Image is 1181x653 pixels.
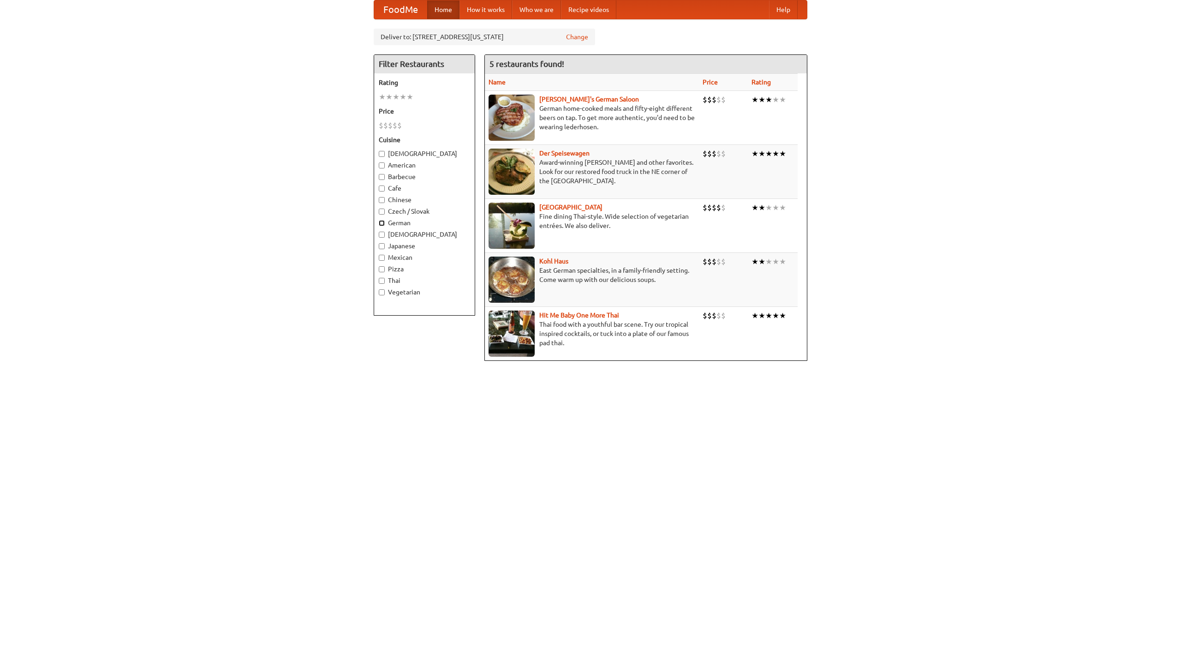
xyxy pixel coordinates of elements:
li: $ [707,203,712,213]
p: East German specialties, in a family-friendly setting. Come warm up with our delicious soups. [489,266,695,284]
img: babythai.jpg [489,311,535,357]
li: ★ [765,149,772,159]
input: American [379,162,385,168]
a: How it works [459,0,512,19]
input: Japanese [379,243,385,249]
li: $ [712,311,716,321]
input: Chinese [379,197,385,203]
li: ★ [758,257,765,267]
li: ★ [758,95,765,105]
li: $ [712,149,716,159]
a: Name [489,78,506,86]
li: ★ [765,203,772,213]
li: ★ [758,203,765,213]
li: ★ [779,203,786,213]
li: ★ [752,257,758,267]
p: Award-winning [PERSON_NAME] and other favorites. Look for our restored food truck in the NE corne... [489,158,695,186]
h5: Price [379,107,470,116]
a: Home [427,0,459,19]
a: Hit Me Baby One More Thai [539,312,619,319]
input: Mexican [379,255,385,261]
h5: Rating [379,78,470,87]
a: Help [769,0,798,19]
p: Fine dining Thai-style. Wide selection of vegetarian entrées. We also deliver. [489,212,695,230]
h5: Cuisine [379,135,470,144]
input: [DEMOGRAPHIC_DATA] [379,232,385,238]
li: ★ [752,203,758,213]
label: [DEMOGRAPHIC_DATA] [379,149,470,158]
li: $ [388,120,393,131]
li: $ [716,311,721,321]
li: ★ [752,311,758,321]
input: Vegetarian [379,289,385,295]
li: ★ [393,92,400,102]
a: Rating [752,78,771,86]
li: $ [707,149,712,159]
li: $ [721,95,726,105]
li: ★ [752,95,758,105]
p: Thai food with a youthful bar scene. Try our tropical inspired cocktails, or tuck into a plate of... [489,320,695,347]
li: ★ [758,311,765,321]
li: $ [716,149,721,159]
img: esthers.jpg [489,95,535,141]
label: Chinese [379,195,470,204]
a: [PERSON_NAME]'s German Saloon [539,96,639,103]
li: $ [703,95,707,105]
b: Kohl Haus [539,258,568,265]
input: [DEMOGRAPHIC_DATA] [379,151,385,157]
li: $ [721,149,726,159]
label: Barbecue [379,172,470,181]
li: $ [712,203,716,213]
input: Cafe [379,186,385,192]
li: $ [703,149,707,159]
li: $ [383,120,388,131]
li: ★ [772,203,779,213]
label: [DEMOGRAPHIC_DATA] [379,230,470,239]
label: Vegetarian [379,288,470,297]
li: ★ [752,149,758,159]
a: Change [566,32,588,42]
h4: Filter Restaurants [374,55,475,73]
label: German [379,218,470,228]
a: FoodMe [374,0,427,19]
li: $ [716,257,721,267]
li: $ [707,95,712,105]
div: Deliver to: [STREET_ADDRESS][US_STATE] [374,29,595,45]
li: ★ [386,92,393,102]
li: ★ [772,311,779,321]
li: $ [703,311,707,321]
li: ★ [772,149,779,159]
label: Cafe [379,184,470,193]
label: Japanese [379,241,470,251]
a: Der Speisewagen [539,150,590,157]
li: ★ [779,149,786,159]
li: $ [707,257,712,267]
li: $ [712,95,716,105]
li: $ [716,203,721,213]
input: German [379,220,385,226]
li: ★ [765,311,772,321]
li: ★ [406,92,413,102]
li: ★ [379,92,386,102]
li: $ [721,311,726,321]
li: ★ [758,149,765,159]
li: $ [393,120,397,131]
input: Barbecue [379,174,385,180]
a: Who we are [512,0,561,19]
li: $ [703,203,707,213]
li: $ [707,311,712,321]
li: ★ [779,95,786,105]
li: ★ [400,92,406,102]
a: [GEOGRAPHIC_DATA] [539,204,602,211]
img: speisewagen.jpg [489,149,535,195]
li: ★ [779,257,786,267]
label: Czech / Slovak [379,207,470,216]
ng-pluralize: 5 restaurants found! [489,60,564,68]
label: Thai [379,276,470,285]
img: kohlhaus.jpg [489,257,535,303]
img: satay.jpg [489,203,535,249]
li: ★ [765,257,772,267]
